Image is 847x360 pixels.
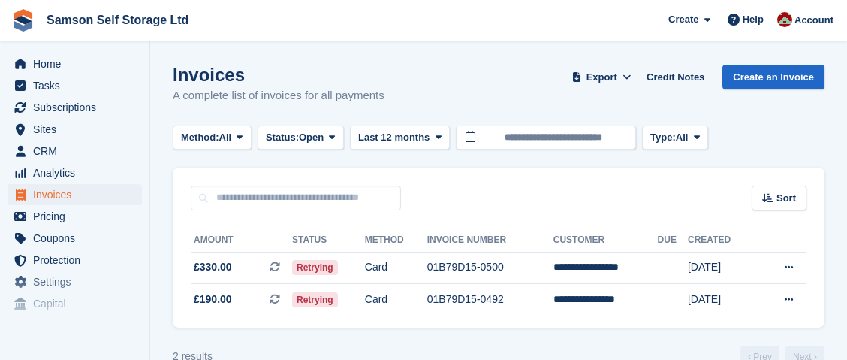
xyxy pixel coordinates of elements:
span: Type: [650,130,676,145]
span: Invoices [33,184,123,205]
span: Analytics [33,162,123,183]
button: Status: Open [258,126,344,150]
span: All [676,130,689,145]
span: Settings [33,271,123,292]
span: Export [586,70,617,85]
a: menu [8,271,142,292]
span: Capital [33,293,123,314]
span: Help [743,12,764,27]
span: Subscriptions [33,97,123,118]
span: Retrying [292,260,338,275]
th: Invoice Number [427,228,553,253]
button: Type: All [642,126,708,150]
th: Created [688,228,756,253]
a: Samson Self Storage Ltd [41,8,194,32]
span: Last 12 months [358,130,430,145]
a: Create an Invoice [722,65,824,89]
td: 01B79D15-0500 [427,252,553,284]
span: CRM [33,141,123,162]
a: menu [8,228,142,249]
a: menu [8,162,142,183]
span: Method: [181,130,219,145]
img: stora-icon-8386f47178a22dfd0bd8f6a31ec36ba5ce8667c1dd55bd0f319d3a0aa187defe.svg [12,9,35,32]
a: Credit Notes [641,65,710,89]
a: menu [8,119,142,140]
a: menu [8,293,142,314]
th: Method [365,228,427,253]
th: Amount [191,228,292,253]
span: Sites [33,119,123,140]
span: All [219,130,232,145]
th: Due [658,228,688,253]
td: [DATE] [688,252,756,284]
td: 01B79D15-0492 [427,284,553,316]
td: Card [365,252,427,284]
a: menu [8,97,142,118]
a: menu [8,184,142,205]
img: Ian [777,12,792,27]
span: Home [33,53,123,74]
span: Protection [33,250,123,271]
span: Sort [776,191,796,206]
span: Status: [266,130,299,145]
button: Method: All [173,126,252,150]
span: Create [668,12,698,27]
td: [DATE] [688,284,756,316]
th: Status [292,228,365,253]
a: menu [8,75,142,96]
span: Retrying [292,292,338,307]
span: Pricing [33,206,123,227]
a: menu [8,141,142,162]
span: Coupons [33,228,123,249]
h1: Invoices [173,65,384,85]
th: Customer [553,228,658,253]
p: A complete list of invoices for all payments [173,87,384,104]
span: Open [299,130,324,145]
span: Account [794,13,833,28]
td: Card [365,284,427,316]
span: £190.00 [194,292,232,307]
a: menu [8,206,142,227]
span: £330.00 [194,259,232,275]
a: menu [8,250,142,271]
button: Export [568,65,634,89]
a: menu [8,53,142,74]
button: Last 12 months [350,126,450,150]
span: Tasks [33,75,123,96]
